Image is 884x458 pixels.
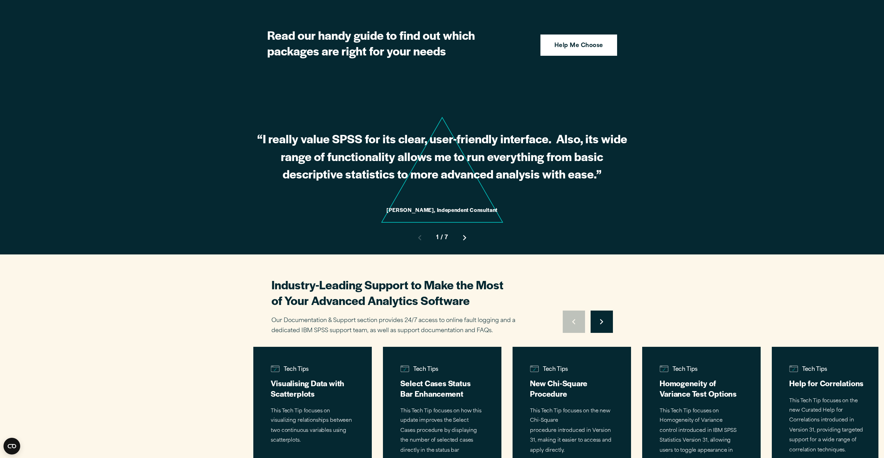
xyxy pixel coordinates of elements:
span: Tech Tips [271,365,354,376]
img: negative data-computer browser-loading [660,365,668,373]
h2: Industry-Leading Support to Make the Most of Your Advanced Analytics Software [271,277,515,308]
strong: Help Me Choose [554,41,603,51]
span: Tech Tips [400,365,484,376]
span: 7 [445,233,448,243]
h3: Homogeneity of Variance Test Options [660,378,743,399]
cite: [PERSON_NAME], Independent Consultant [386,206,498,213]
p: This Tech Tip focuses on how this update improves the Select Cases procedure by displaying the nu... [400,406,484,456]
h3: New Chi-Square Procedure [530,378,613,399]
span: Tech Tips [789,365,873,376]
p: “I really value SPSS for its clear, user-friendly interface. Also, its wide range of functionalit... [251,130,634,182]
h3: Visualising Data with Scatterplots [271,378,354,399]
img: negative data-computer browser-loading [530,365,539,373]
button: Move to next slide [591,311,613,333]
a: Help Me Choose [540,35,617,56]
p: Our Documentation & Support section provides 24/7 access to online fault logging and a dedicated ... [271,316,515,336]
img: negative data-computer browser-loading [789,365,798,373]
img: negative data-computer browser-loading [400,365,409,373]
svg: Right pointing chevron [600,319,603,325]
span: Tech Tips [660,365,743,376]
p: This Tech Tip focuses on the new Curated Help for Correlations introduced in Version 31, providin... [789,396,873,455]
h2: Read our handy guide to find out which packages are right for your needs [267,27,511,59]
h3: Help for Correlations [789,378,873,388]
p: This Tech Tip focuses on the new Chi-Square procedure introduced in Version 31, making it easier ... [530,406,613,456]
img: negative data-computer browser-loading [271,365,279,373]
span: Tech Tips [530,365,613,376]
button: Move to next slide [453,227,476,249]
svg: Right pointing chevron [463,235,466,241]
button: Open CMP widget [3,438,20,455]
span: / [440,233,443,243]
p: This Tech Tip focuses on visualizing relationships between two continuous variables using scatter... [271,406,354,446]
h3: Select Cases Status Bar Enhancement [400,378,484,399]
span: 1 [436,233,439,243]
